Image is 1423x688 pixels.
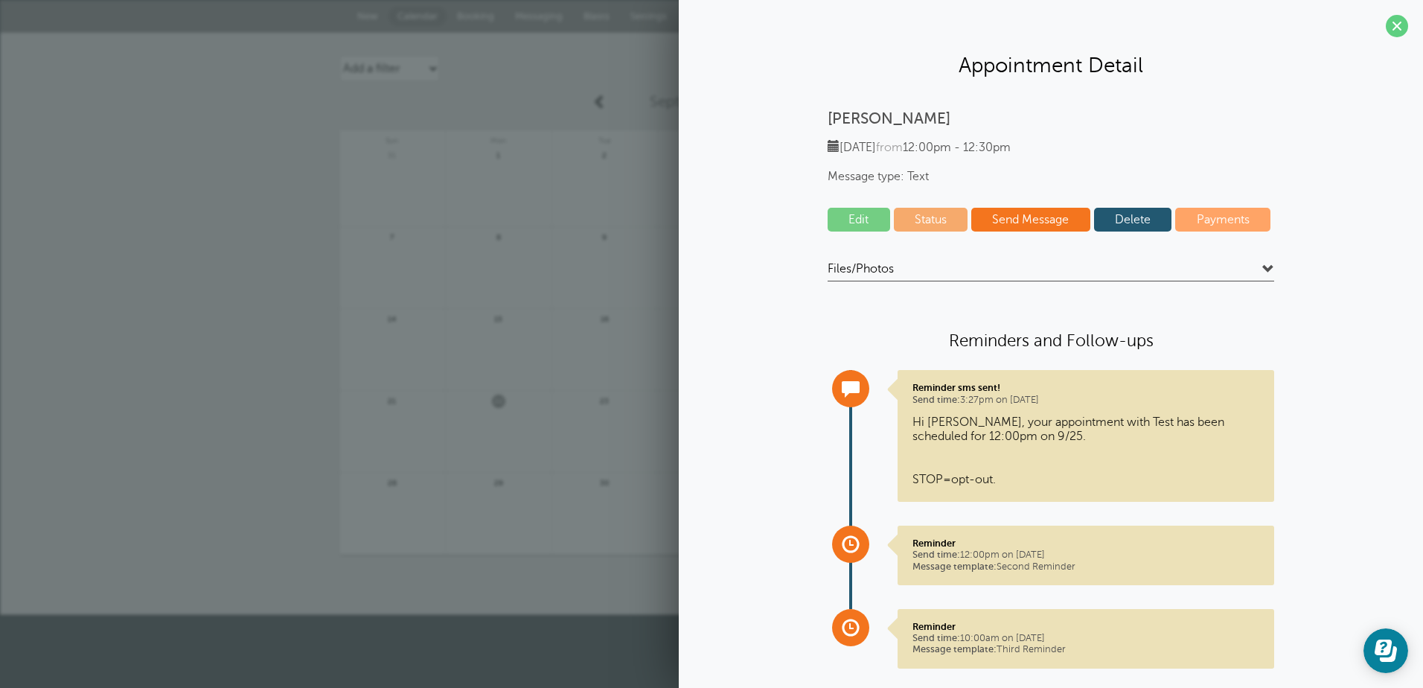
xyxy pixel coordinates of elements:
[828,261,894,276] span: Files/Photos
[912,550,960,560] span: Send time:
[552,130,658,145] span: Tue
[912,382,1000,393] strong: Reminder sms sent!
[650,93,724,110] span: September
[912,644,997,654] span: Message template:
[912,395,960,405] span: Send time:
[615,86,808,118] a: September 2025
[386,477,399,488] span: 28
[598,313,611,324] span: 16
[492,313,505,324] span: 15
[912,538,956,549] strong: Reminder
[912,621,1259,656] p: 10:00am on [DATE] Third Reminder
[386,395,399,406] span: 21
[828,109,1274,128] p: [PERSON_NAME]
[912,538,1259,573] p: 12:00pm on [DATE] Second Reminder
[971,208,1090,232] a: Send Message
[492,395,505,406] span: 22
[1094,208,1172,232] a: Delete
[388,7,447,26] a: Calendar
[386,313,399,324] span: 14
[386,231,399,242] span: 7
[598,395,611,406] span: 23
[583,10,610,22] span: Blasts
[598,477,611,488] span: 30
[828,170,1274,184] span: Message type: Text
[598,149,611,160] span: 2
[828,330,1274,351] h4: Reminders and Follow-ups
[912,633,960,643] span: Send time:
[386,149,399,160] span: 31
[397,10,438,22] span: Calendar
[658,130,764,145] span: Wed
[515,10,563,22] span: Messaging
[912,621,956,632] strong: Reminder
[457,10,494,22] span: Booking
[492,149,505,160] span: 1
[630,10,667,22] span: Settings
[492,477,505,488] span: 29
[357,10,378,22] span: New
[912,415,1259,487] p: Hi [PERSON_NAME], your appointment with Test has been scheduled for 12:00pm on 9/25. STOP=opt-out.
[912,382,1259,406] p: 3:27pm on [DATE]
[446,130,551,145] span: Mon
[1175,208,1270,232] a: Payments
[598,231,611,242] span: 9
[828,208,890,232] a: Edit
[912,561,997,572] span: Message template:
[828,141,1011,154] span: [DATE] 12:00pm - 12:30pm
[1363,628,1408,673] iframe: Resource center
[876,141,903,154] span: from
[339,130,445,145] span: Sun
[694,52,1408,78] h2: Appointment Detail
[492,231,505,242] span: 8
[894,208,968,232] a: Status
